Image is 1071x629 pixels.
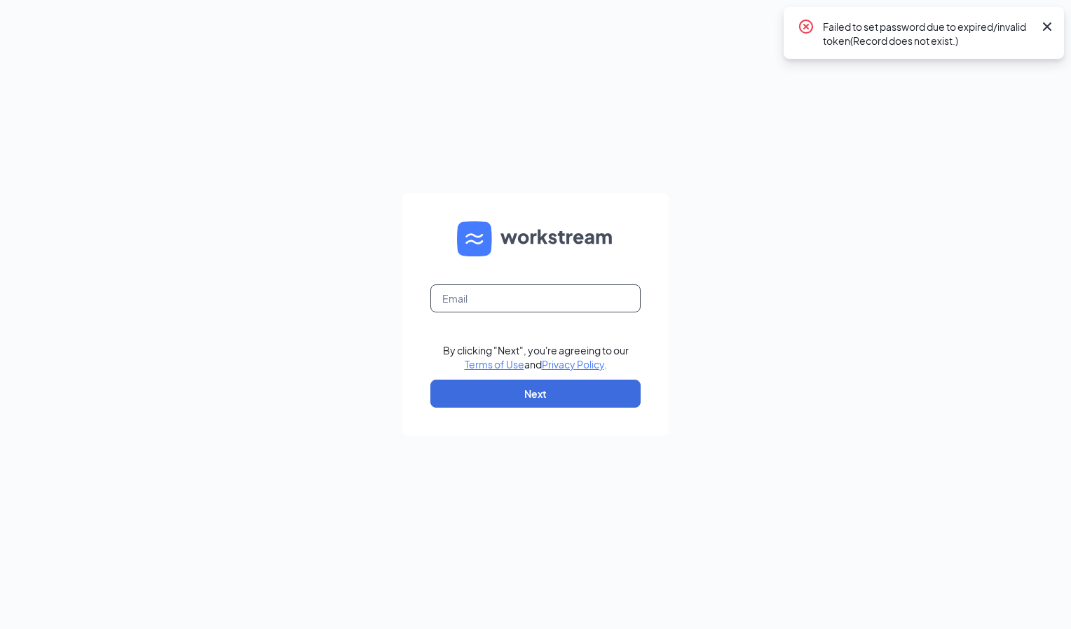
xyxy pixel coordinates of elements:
button: Next [430,380,641,408]
svg: CrossCircle [798,18,814,35]
a: Terms of Use [465,358,524,371]
input: Email [430,284,641,312]
svg: Cross [1039,18,1056,35]
a: Privacy Policy [542,358,604,371]
img: WS logo and Workstream text [457,221,614,256]
div: Failed to set password due to expired/invalid token(Record does not exist.) [823,18,1033,48]
div: By clicking "Next", you're agreeing to our and . [443,343,629,371]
